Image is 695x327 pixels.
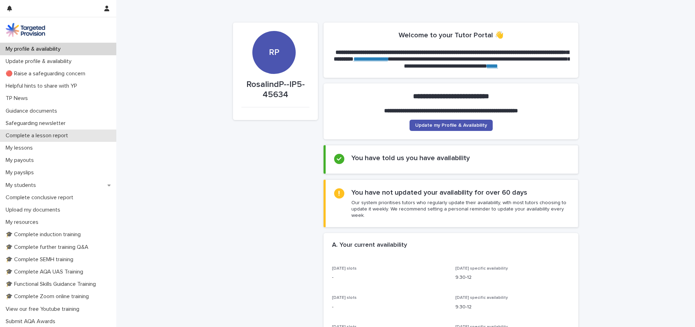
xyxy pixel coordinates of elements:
[3,182,42,189] p: My students
[3,132,74,139] p: Complete a lesson report
[3,145,38,151] p: My lessons
[332,241,407,249] h2: A. Your current availability
[332,296,357,300] span: [DATE] slots
[455,296,508,300] span: [DATE] specific availability
[3,83,83,89] p: Helpful hints to share with YP
[455,266,508,271] span: [DATE] specific availability
[410,120,493,131] a: Update my Profile & Availability
[3,108,63,114] p: Guidance documents
[3,207,66,213] p: Upload my documents
[455,274,570,281] p: 9.30-12
[3,95,33,102] p: TP News
[3,269,89,275] p: 🎓 Complete AQA UAS Training
[455,303,570,311] p: 9.30-12
[332,266,357,271] span: [DATE] slots
[3,306,85,313] p: View our free Youtube training
[332,274,447,281] p: -
[3,194,79,201] p: Complete conclusive report
[252,5,295,58] div: RP
[241,80,309,100] p: RosalindP--IP5-45634
[332,303,447,311] p: -
[351,188,527,197] h2: You have not updated your availability for over 60 days
[415,123,487,128] span: Update my Profile & Availability
[3,244,94,251] p: 🎓 Complete further training Q&A
[6,23,45,37] img: M5nRWzHhSzIhMunXDL62
[3,169,39,176] p: My payslips
[3,318,61,325] p: Submit AQA Awards
[3,46,66,52] p: My profile & availability
[3,120,71,127] p: Safeguarding newsletter
[3,70,91,77] p: 🔴 Raise a safeguarding concern
[399,31,504,39] h2: Welcome to your Tutor Portal 👋
[3,219,44,226] p: My resources
[3,293,94,300] p: 🎓 Complete Zoom online training
[3,58,77,65] p: Update profile & availability
[3,157,39,164] p: My payouts
[351,200,570,219] p: Our system prioritises tutors who regularly update their availability, with most tutors choosing ...
[3,231,86,238] p: 🎓 Complete induction training
[351,154,470,162] h2: You have told us you have availability
[3,256,79,263] p: 🎓 Complete SEMH training
[3,281,102,288] p: 🎓 Functional Skills Guidance Training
